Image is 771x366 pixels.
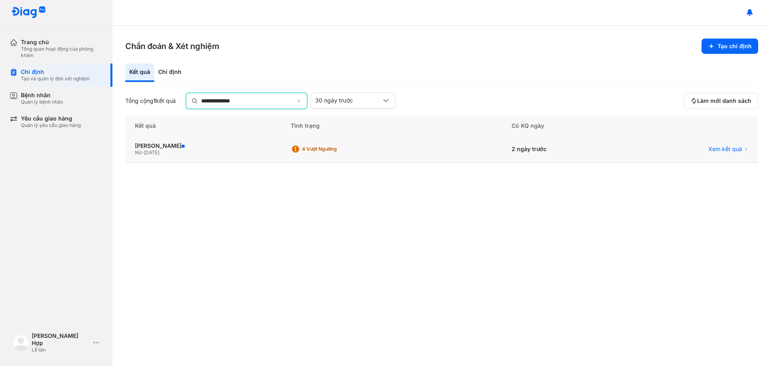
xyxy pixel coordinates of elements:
[708,145,742,153] span: Xem kết quả
[135,149,141,155] span: Nữ
[125,97,176,104] div: Tổng cộng kết quả
[281,116,502,136] div: Tình trạng
[125,63,154,82] div: Kết quả
[11,6,46,19] img: logo
[13,335,29,351] img: logo
[315,97,381,104] div: 30 ngày trước
[502,136,624,163] div: 2 ngày trước
[135,142,271,149] div: [PERSON_NAME]
[125,41,219,52] h3: Chẩn đoán & Xét nghiệm
[153,97,156,104] span: 1
[32,332,90,347] div: [PERSON_NAME] Hợp
[21,99,63,105] div: Quản lý bệnh nhân
[702,39,758,54] button: Tạo chỉ định
[21,122,81,129] div: Quản lý yêu cầu giao hàng
[21,39,103,46] div: Trang chủ
[684,93,758,109] button: Làm mới danh sách
[32,347,90,353] div: Lễ tân
[21,68,90,76] div: Chỉ định
[125,116,281,136] div: Kết quả
[21,76,90,82] div: Tạo và quản lý đơn xét nghiệm
[154,63,186,82] div: Chỉ định
[697,97,751,104] span: Làm mới danh sách
[302,146,366,152] div: 4 Vượt ngưỡng
[144,149,159,155] span: [DATE]
[21,46,103,59] div: Tổng quan hoạt động của phòng khám
[502,116,624,136] div: Có KQ ngày
[21,115,81,122] div: Yêu cầu giao hàng
[21,92,63,99] div: Bệnh nhân
[141,149,144,155] span: -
